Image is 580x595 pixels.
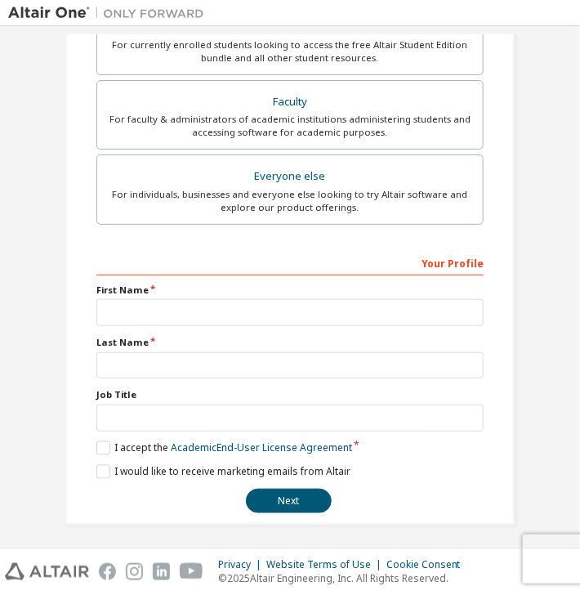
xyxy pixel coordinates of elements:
[96,336,484,349] label: Last Name
[107,38,473,65] div: For currently enrolled students looking to access the free Altair Student Edition bundle and all ...
[386,558,471,571] div: Cookie Consent
[96,284,484,297] label: First Name
[5,563,89,580] img: altair_logo.svg
[218,571,471,585] p: © 2025 Altair Engineering, Inc. All Rights Reserved.
[171,441,352,455] a: Academic End-User License Agreement
[266,558,386,571] div: Website Terms of Use
[96,465,350,479] label: I would like to receive marketing emails from Altair
[107,188,473,214] div: For individuals, businesses and everyone else looking to try Altair software and explore our prod...
[180,563,203,580] img: youtube.svg
[96,441,352,455] label: I accept the
[99,563,116,580] img: facebook.svg
[8,5,212,21] img: Altair One
[107,165,473,188] div: Everyone else
[126,563,143,580] img: instagram.svg
[96,249,484,275] div: Your Profile
[107,113,473,139] div: For faculty & administrators of academic institutions administering students and accessing softwa...
[246,489,332,513] button: Next
[96,388,484,401] label: Job Title
[218,558,266,571] div: Privacy
[107,91,473,114] div: Faculty
[153,563,170,580] img: linkedin.svg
